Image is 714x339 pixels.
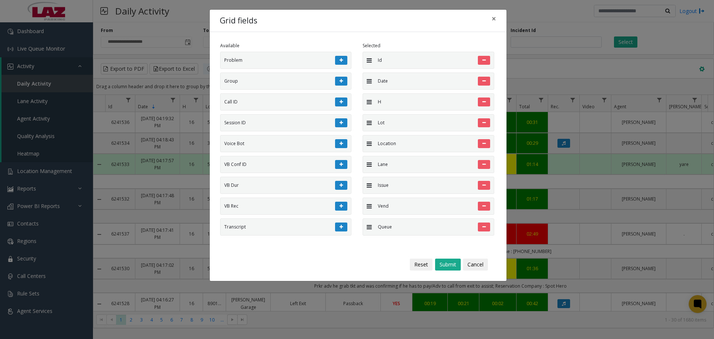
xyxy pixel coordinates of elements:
li: H [363,93,494,111]
li: Session ID [220,114,352,131]
li: VB Conf ID [220,156,352,173]
label: Available [220,42,239,49]
li: Issue [363,177,494,194]
li: Voice Bot [220,135,352,152]
button: Cancel [463,259,488,271]
li: Date [363,73,494,90]
li: VB Dur [220,177,352,194]
h4: Grid fields [220,15,257,27]
label: Selected [363,42,380,49]
li: Id [363,52,494,69]
button: Submit [435,259,461,271]
li: Queue [363,218,494,236]
li: Lot [363,114,494,131]
li: Call ID [220,93,352,111]
button: Close [486,10,501,28]
li: Transcript [220,218,352,236]
span: × [492,13,496,24]
li: Vend [363,198,494,215]
li: Problem [220,52,352,69]
button: Reset [410,259,432,271]
li: Location [363,135,494,152]
li: Group [220,73,352,90]
li: Lane [363,156,494,173]
li: VB Rec [220,198,352,215]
